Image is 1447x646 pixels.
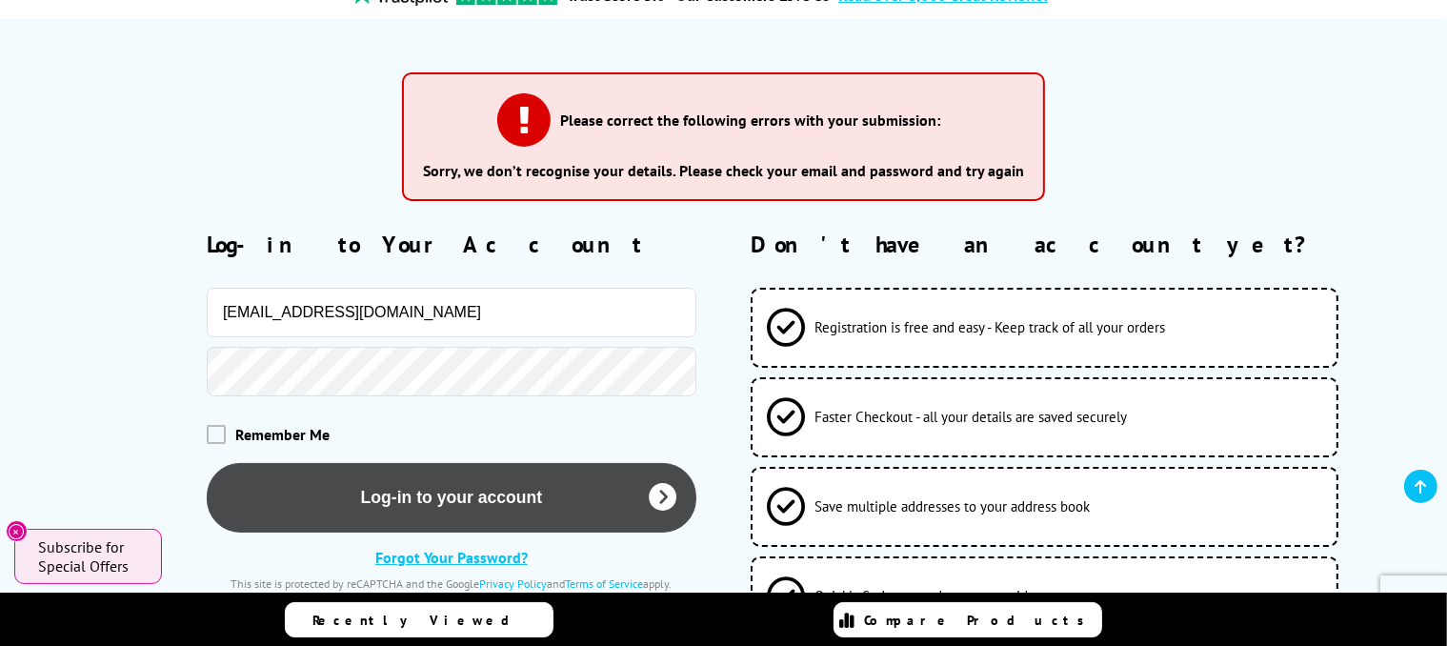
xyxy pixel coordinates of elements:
[375,548,528,567] a: Forgot Your Password?
[38,537,143,575] span: Subscribe for Special Offers
[865,612,1095,629] span: Compare Products
[751,230,1403,259] h2: Don't have an account yet?
[207,576,696,591] div: This site is protected by reCAPTCHA and the Google and apply.
[814,497,1090,515] span: Save multiple addresses to your address book
[814,587,1049,605] span: Quickly find or re-order your cartridges
[207,463,696,533] button: Log-in to your account
[814,318,1165,336] span: Registration is free and easy - Keep track of all your orders
[565,576,643,591] a: Terms of Service
[814,408,1127,426] span: Faster Checkout - all your details are saved securely
[423,161,1024,180] li: Sorry, we don’t recognise your details. Please check your email and password and try again
[479,576,547,591] a: Privacy Policy
[6,520,28,542] button: Close
[313,612,530,629] span: Recently Viewed
[285,602,553,637] a: Recently Viewed
[235,425,330,444] span: Remember Me
[207,230,696,259] h2: Log-in to Your Account
[207,288,696,337] input: Email
[560,111,940,130] h3: Please correct the following errors with your submission:
[834,602,1102,637] a: Compare Products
